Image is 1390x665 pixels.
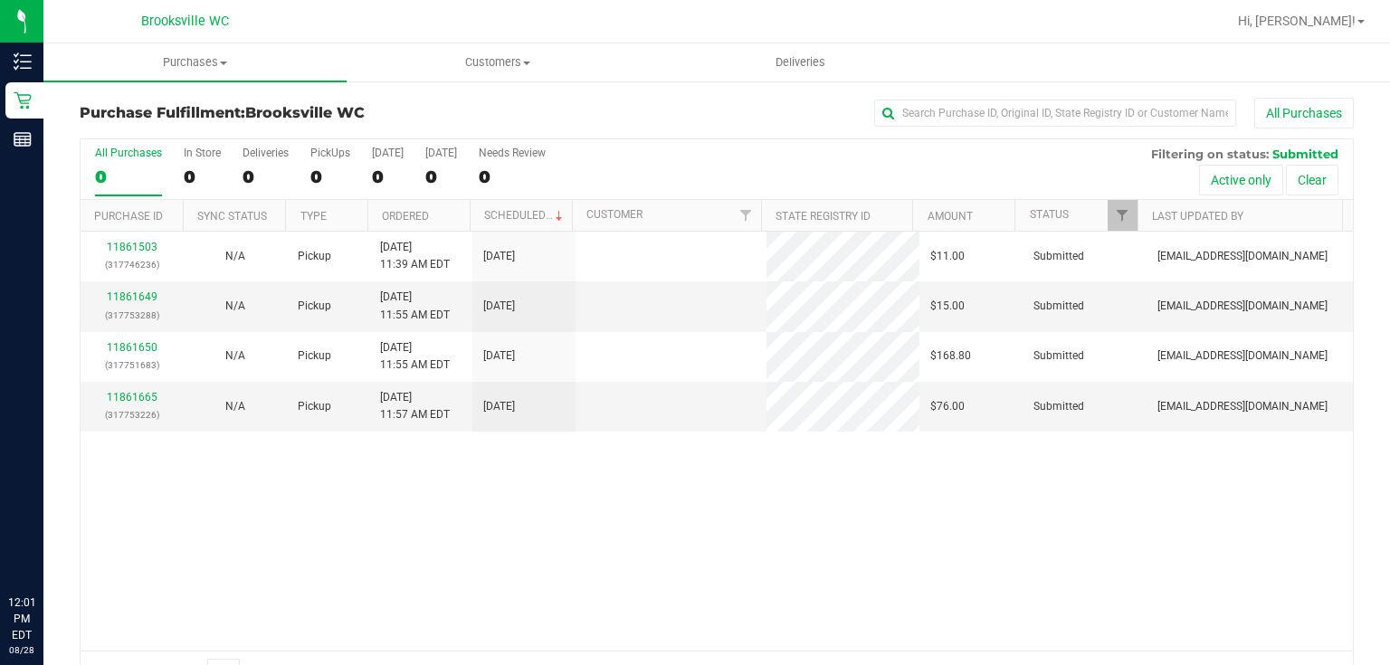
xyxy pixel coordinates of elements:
div: All Purchases [95,147,162,159]
button: N/A [225,248,245,265]
a: State Registry ID [776,210,871,223]
span: $15.00 [930,298,965,315]
a: Purchases [43,43,347,81]
span: Not Applicable [225,299,245,312]
button: Clear [1286,165,1338,195]
span: [DATE] 11:55 AM EDT [380,339,450,374]
div: Needs Review [479,147,546,159]
div: 0 [479,166,546,187]
a: Ordered [382,210,429,223]
a: Amount [928,210,973,223]
p: (317746236) [91,256,173,273]
a: Customer [586,208,643,221]
button: Active only [1199,165,1283,195]
div: 0 [243,166,289,187]
span: $168.80 [930,347,971,365]
span: [DATE] [483,248,515,265]
span: Filtering on status: [1151,147,1269,161]
p: (317751683) [91,356,173,374]
div: 0 [95,166,162,187]
span: Not Applicable [225,250,245,262]
inline-svg: Inventory [14,52,32,71]
a: Status [1030,208,1069,221]
p: (317753288) [91,307,173,324]
a: 11861650 [107,341,157,354]
iframe: Resource center [18,520,72,575]
span: Submitted [1033,298,1084,315]
p: (317753226) [91,406,173,423]
a: Type [300,210,327,223]
inline-svg: Retail [14,91,32,109]
a: Customers [347,43,650,81]
span: Pickup [298,248,331,265]
a: Deliveries [650,43,953,81]
span: Not Applicable [225,349,245,362]
span: Pickup [298,347,331,365]
span: Submitted [1033,347,1084,365]
input: Search Purchase ID, Original ID, State Registry ID or Customer Name... [874,100,1236,127]
div: 0 [372,166,404,187]
span: Not Applicable [225,400,245,413]
span: Submitted [1033,248,1084,265]
span: Pickup [298,398,331,415]
span: [DATE] [483,398,515,415]
a: Purchase ID [94,210,163,223]
span: [EMAIL_ADDRESS][DOMAIN_NAME] [1157,248,1328,265]
h3: Purchase Fulfillment: [80,105,504,121]
span: [DATE] [483,347,515,365]
span: Purchases [43,54,347,71]
a: Sync Status [197,210,267,223]
span: Brooksville WC [141,14,229,29]
span: Pickup [298,298,331,315]
button: All Purchases [1254,98,1354,128]
button: N/A [225,298,245,315]
p: 12:01 PM EDT [8,594,35,643]
div: [DATE] [425,147,457,159]
span: $76.00 [930,398,965,415]
a: Last Updated By [1152,210,1243,223]
span: Hi, [PERSON_NAME]! [1238,14,1356,28]
span: Deliveries [751,54,850,71]
span: Customers [347,54,649,71]
inline-svg: Reports [14,130,32,148]
span: [EMAIL_ADDRESS][DOMAIN_NAME] [1157,398,1328,415]
span: $11.00 [930,248,965,265]
span: Brooksville WC [245,104,365,121]
span: Submitted [1272,147,1338,161]
button: N/A [225,347,245,365]
div: PickUps [310,147,350,159]
span: [DATE] 11:55 AM EDT [380,289,450,323]
a: 11861649 [107,290,157,303]
a: Filter [1108,200,1138,231]
div: 0 [184,166,221,187]
a: Scheduled [484,209,566,222]
span: Submitted [1033,398,1084,415]
span: [EMAIL_ADDRESS][DOMAIN_NAME] [1157,298,1328,315]
div: Deliveries [243,147,289,159]
p: 08/28 [8,643,35,657]
a: 11861503 [107,241,157,253]
div: 0 [425,166,457,187]
div: 0 [310,166,350,187]
button: N/A [225,398,245,415]
span: [EMAIL_ADDRESS][DOMAIN_NAME] [1157,347,1328,365]
div: [DATE] [372,147,404,159]
span: [DATE] 11:57 AM EDT [380,389,450,423]
span: [DATE] [483,298,515,315]
div: In Store [184,147,221,159]
a: Filter [731,200,761,231]
span: [DATE] 11:39 AM EDT [380,239,450,273]
a: 11861665 [107,391,157,404]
